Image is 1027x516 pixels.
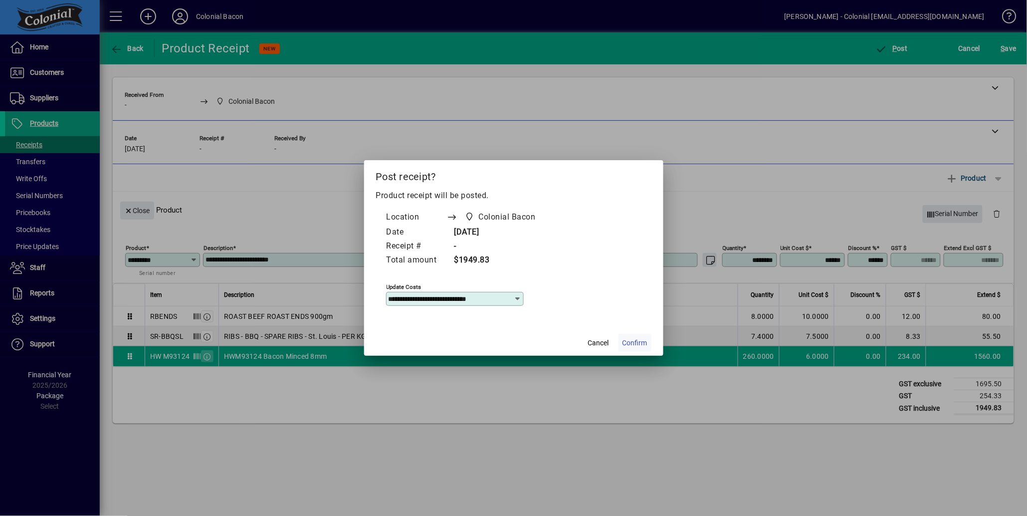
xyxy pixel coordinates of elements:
td: - [447,240,555,254]
span: Colonial Bacon [479,211,536,223]
button: Cancel [583,334,615,352]
td: Date [386,226,447,240]
td: Receipt # [386,240,447,254]
p: Product receipt will be posted. [376,190,651,202]
span: Confirm [622,338,647,348]
mat-label: Update costs [387,283,421,290]
span: Colonial Bacon [462,210,540,224]
button: Confirm [618,334,651,352]
td: $1949.83 [447,254,555,267]
td: Location [386,210,447,226]
td: Total amount [386,254,447,267]
h2: Post receipt? [364,160,663,189]
span: Cancel [588,338,609,348]
td: [DATE] [447,226,555,240]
